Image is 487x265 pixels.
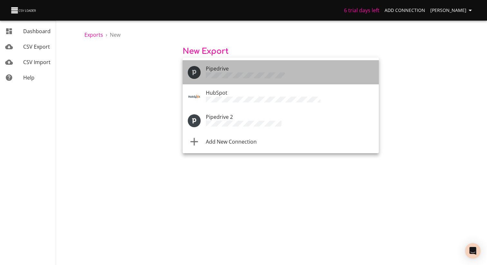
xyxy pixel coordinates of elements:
[188,66,201,79] img: Pipedrive
[188,90,201,103] img: HubSpot
[188,114,201,127] div: Tool
[206,89,227,96] span: HubSpot
[188,90,201,103] div: Tool
[188,114,201,127] img: Pipedrive
[206,113,233,120] span: Pipedrive 2
[206,65,229,72] span: Pipedrive
[465,243,481,259] div: Open Intercom Messenger
[188,66,201,79] div: Tool
[206,138,257,145] span: Add New Connection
